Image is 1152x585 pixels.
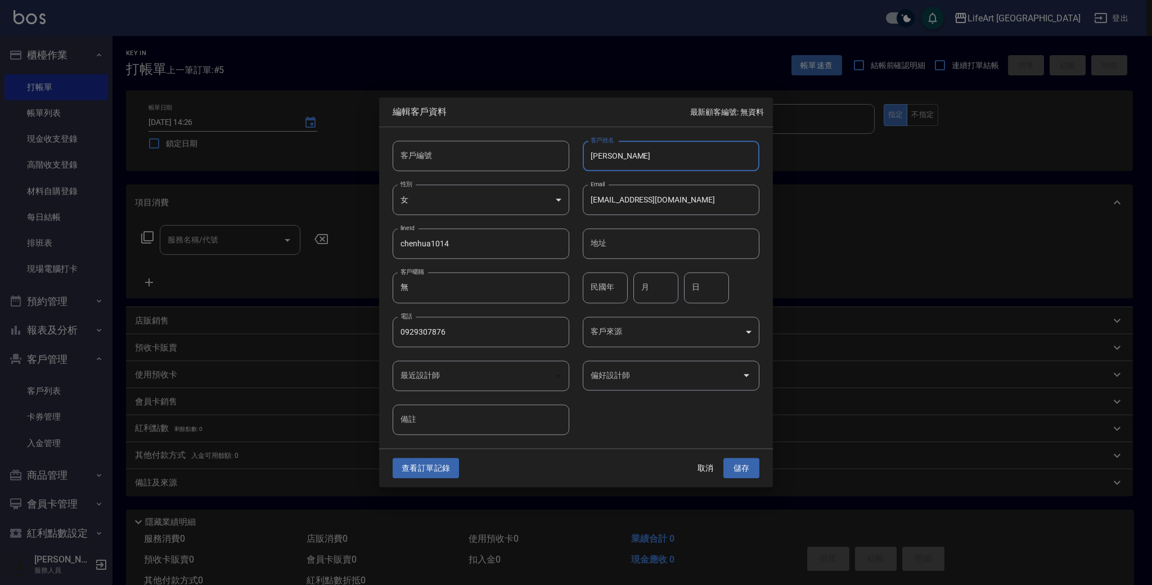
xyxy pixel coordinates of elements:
span: 編輯客戶資料 [393,106,690,118]
div: 女 [393,184,569,215]
button: Open [737,367,755,385]
button: 查看訂單記錄 [393,458,459,479]
label: 客戶姓名 [591,136,614,144]
label: 電話 [400,312,412,320]
p: 最新顧客編號: 無資料 [690,106,764,118]
label: 客戶暱稱 [400,268,424,276]
label: lineId [400,224,415,232]
button: 儲存 [723,458,759,479]
label: 性別 [400,179,412,188]
label: Email [591,179,605,188]
button: 取消 [687,458,723,479]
